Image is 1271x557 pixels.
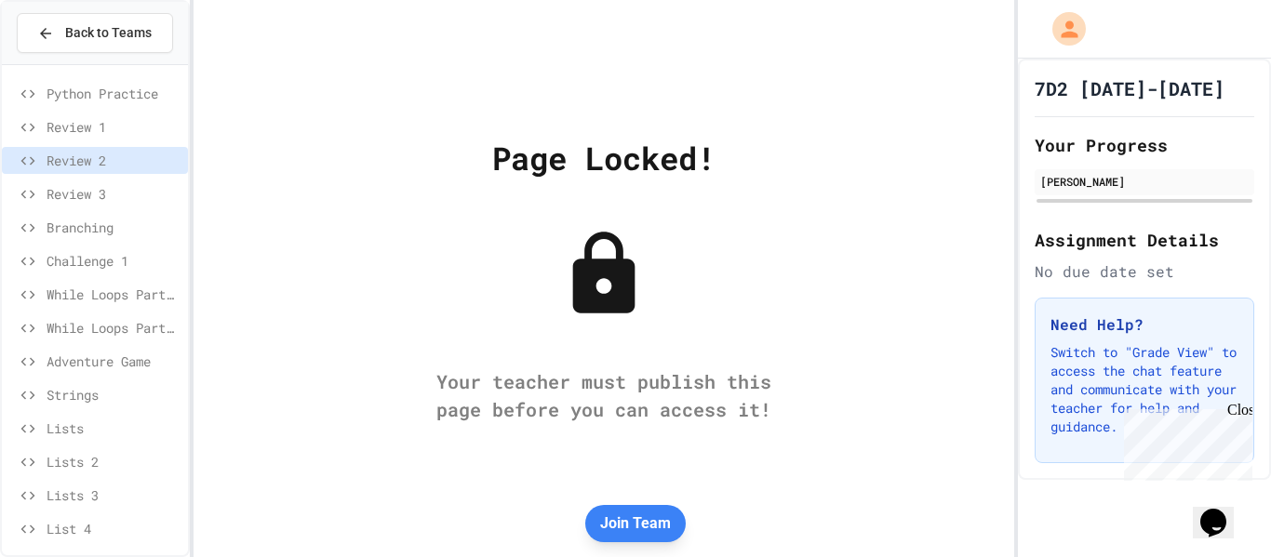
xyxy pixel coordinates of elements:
[47,117,181,137] span: Review 1
[47,519,181,538] span: List 4
[47,318,181,338] span: While Loops Part 2
[1050,313,1238,336] h3: Need Help?
[47,285,181,304] span: While Loops Part 1
[585,505,686,542] button: Join Team
[47,452,181,471] span: Lists 2
[1050,343,1238,436] p: Switch to "Grade View" to access the chat feature and communicate with your teacher for help and ...
[47,84,181,103] span: Python Practice
[47,351,181,371] span: Adventure Game
[1035,260,1254,283] div: No due date set
[418,367,790,423] div: Your teacher must publish this page before you can access it!
[47,218,181,237] span: Branching
[65,23,152,43] span: Back to Teams
[47,385,181,404] span: Strings
[47,184,181,204] span: Review 3
[7,7,128,118] div: Chat with us now!Close
[1117,402,1252,481] iframe: chat widget
[492,134,716,181] div: Page Locked!
[1035,227,1254,253] h2: Assignment Details
[1033,7,1090,50] div: My Account
[47,418,181,438] span: Lists
[47,485,181,505] span: Lists 3
[1193,483,1252,538] iframe: chat widget
[47,251,181,271] span: Challenge 1
[1035,132,1254,158] h2: Your Progress
[47,151,181,170] span: Review 2
[1040,173,1249,190] div: [PERSON_NAME]
[1035,75,1224,101] h1: 7D2 [DATE]-[DATE]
